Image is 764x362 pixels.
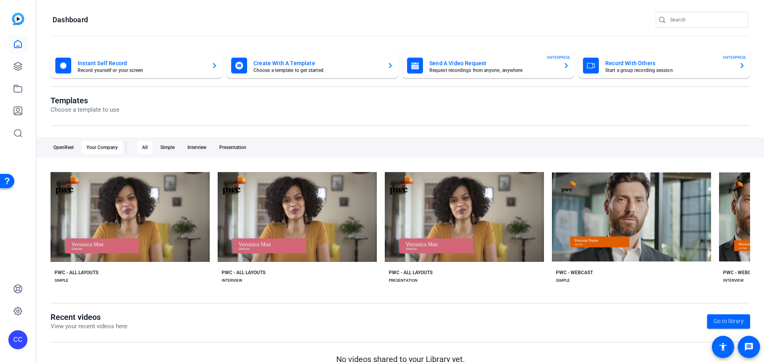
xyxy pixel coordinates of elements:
img: blue-gradient.svg [12,13,24,25]
span: ENTERPRISE [547,54,570,60]
mat-card-title: Record With Others [605,58,733,68]
div: PWC - ALL LAYOUTS [222,269,265,276]
h1: Templates [51,96,119,105]
button: Record With OthersStart a group recording sessionENTERPRISE [578,53,750,78]
mat-card-subtitle: Start a group recording session [605,68,733,73]
div: SIMPLE [55,277,68,284]
h1: Dashboard [53,15,88,25]
div: Your Company [82,141,123,154]
mat-card-subtitle: Choose a template to get started [253,68,381,73]
input: Search [670,15,742,25]
span: ENTERPRISE [723,54,746,60]
div: All [137,141,152,154]
div: PWC - WEBCAST [723,269,760,276]
p: View your recent videos here [51,322,127,331]
button: Send A Video RequestRequest recordings from anyone, anywhereENTERPRISE [402,53,574,78]
mat-card-title: Send A Video Request [429,58,557,68]
div: PRESENTATION [389,277,417,284]
button: Create With A TemplateChoose a template to get started [226,53,398,78]
div: PWC - WEBCAST [556,269,593,276]
span: Go to library [713,317,744,325]
mat-card-subtitle: Request recordings from anyone, anywhere [429,68,557,73]
div: CC [8,330,27,349]
button: Instant Self RecordRecord yourself or your screen [51,53,222,78]
p: Choose a template to use [51,105,119,114]
div: Presentation [214,141,251,154]
div: Simple [156,141,179,154]
mat-icon: accessibility [718,342,728,352]
div: PWC - ALL LAYOUTS [55,269,98,276]
mat-card-subtitle: Record yourself or your screen [78,68,205,73]
mat-card-title: Create With A Template [253,58,381,68]
div: INTERVIEW [222,277,242,284]
div: INTERVIEW [723,277,744,284]
h1: Recent videos [51,312,127,322]
mat-card-title: Instant Self Record [78,58,205,68]
div: OpenReel [49,141,78,154]
div: PWC - ALL LAYOUTS [389,269,433,276]
a: Go to library [707,314,750,329]
mat-icon: message [744,342,754,352]
div: SIMPLE [556,277,570,284]
div: Interview [183,141,211,154]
